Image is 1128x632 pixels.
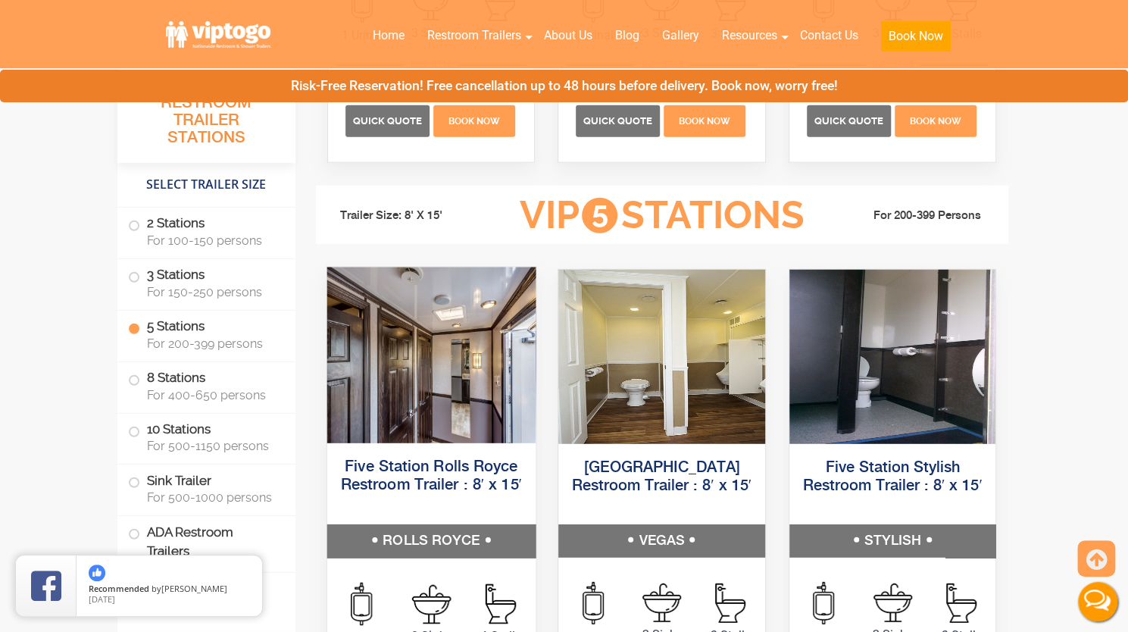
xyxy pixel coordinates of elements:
span: Recommended [89,583,149,594]
label: 8 Stations [128,362,285,409]
a: About Us [533,19,604,52]
a: Contact Us [789,19,870,52]
img: an icon of stall [485,584,515,624]
img: Full view of five station restroom trailer with two separate doors for men and women [789,270,996,444]
span: For 400-650 persons [147,388,277,402]
a: Quick Quote [807,113,893,127]
a: Resources [711,19,789,52]
img: Review Rating [31,571,61,601]
label: 10 Stations [128,414,285,461]
a: Book Now [662,113,748,127]
h4: Select Trailer Size [117,171,295,199]
img: an icon of sink [642,584,681,622]
img: Full view of five station restroom trailer with two separate doors for men and women [327,267,535,443]
label: Sink Trailer [128,465,285,512]
img: Full view of five station restroom trailer with two separate doors for men and women [558,270,765,444]
img: thumbs up icon [89,565,105,581]
label: 5 Stations [128,311,285,358]
span: Quick Quote [353,115,422,127]
button: Book Now [881,21,951,52]
a: Quick Quote [576,113,662,127]
a: Gallery [651,19,711,52]
span: For 150-250 persons [147,285,277,299]
span: 5 [582,198,617,233]
span: by [89,584,250,595]
span: For 100-150 persons [147,233,277,248]
h3: VIP Stations [495,195,827,236]
span: Book Now [448,116,500,127]
button: Live Chat [1067,571,1128,632]
img: an icon of urinal [813,582,834,624]
a: [GEOGRAPHIC_DATA] Restroom Trailer : 8′ x 15′ [572,460,751,494]
h5: ROLLS ROYCE [327,524,535,558]
span: Book Now [679,116,730,127]
span: [PERSON_NAME] [161,583,227,594]
h3: All Portable Restroom Trailer Stations [117,72,295,163]
span: For 500-1150 persons [147,439,277,453]
img: an icon of urinal [583,582,604,624]
img: an icon of stall [946,584,976,623]
span: [DATE] [89,593,115,605]
span: For 500-1000 persons [147,490,277,505]
label: ADA Restroom Trailers [128,516,285,568]
li: For 200-399 Persons [828,207,998,225]
a: Blog [604,19,651,52]
span: Quick Quote [583,115,652,127]
a: Book Now [870,19,962,61]
span: Book Now [910,116,961,127]
a: Restroom Trailers [416,19,533,52]
label: 3 Stations [128,259,285,306]
a: Book Now [892,113,978,127]
h5: VEGAS [558,524,765,558]
a: Book Now [431,113,517,127]
a: Quick Quote [345,113,432,127]
span: For 200-399 persons [147,336,277,351]
label: 2 Stations [128,208,285,255]
a: Home [361,19,416,52]
img: an icon of stall [715,584,745,623]
li: Trailer Size: 8' X 15' [327,193,496,239]
img: an icon of urinal [351,582,372,625]
img: an icon of sink [873,584,912,622]
a: Five Station Rolls Royce Restroom Trailer : 8′ x 15′ [340,459,521,493]
a: Five Station Stylish Restroom Trailer : 8′ x 15′ [803,460,983,494]
h5: STYLISH [789,524,996,558]
img: an icon of sink [411,584,451,624]
span: Quick Quote [814,115,883,127]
